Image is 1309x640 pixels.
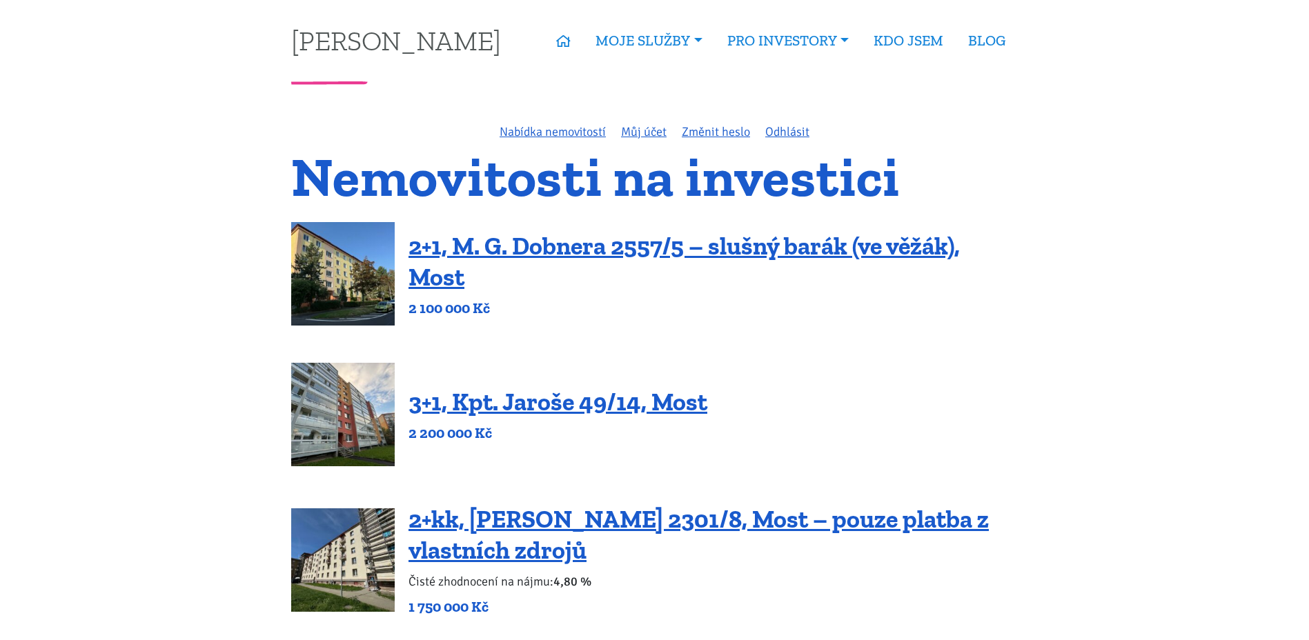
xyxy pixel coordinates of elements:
[956,25,1018,57] a: BLOG
[409,597,1018,617] p: 1 750 000 Kč
[500,124,606,139] a: Nabídka nemovitostí
[291,27,501,54] a: [PERSON_NAME]
[291,154,1018,200] h1: Nemovitosti na investici
[861,25,956,57] a: KDO JSEM
[553,574,591,589] b: 4,80 %
[409,299,1018,318] p: 2 100 000 Kč
[583,25,714,57] a: MOJE SLUŽBY
[409,572,1018,591] p: Čisté zhodnocení na nájmu:
[409,504,989,565] a: 2+kk, [PERSON_NAME] 2301/8, Most – pouze platba z vlastních zdrojů
[715,25,861,57] a: PRO INVESTORY
[409,423,707,443] p: 2 200 000 Kč
[409,231,960,292] a: 2+1, M. G. Dobnera 2557/5 – slušný barák (ve věžák), Most
[765,124,809,139] a: Odhlásit
[621,124,667,139] a: Můj účet
[409,387,707,417] a: 3+1, Kpt. Jaroše 49/14, Most
[682,124,750,139] a: Změnit heslo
